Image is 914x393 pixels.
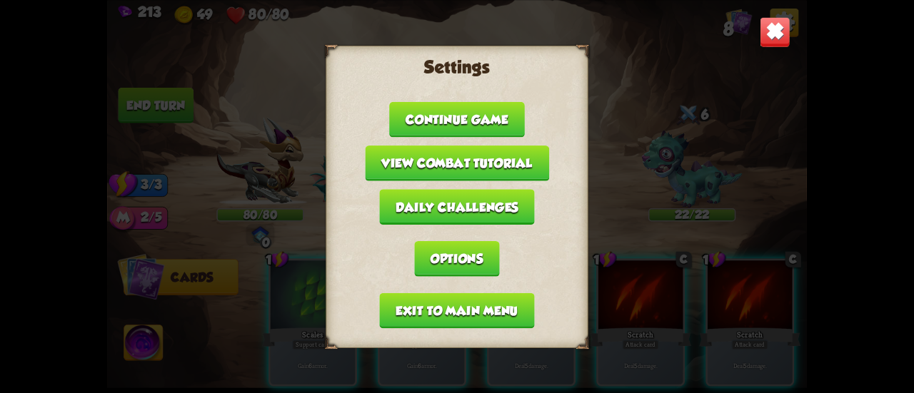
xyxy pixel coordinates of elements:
[337,57,576,77] h2: Settings
[380,292,535,328] button: Exit to main menu
[760,16,790,47] img: Close_Button.png
[379,189,534,225] button: Daily challenges
[389,101,524,137] button: Continue game
[414,240,499,276] button: Options
[365,146,549,181] button: View combat tutorial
